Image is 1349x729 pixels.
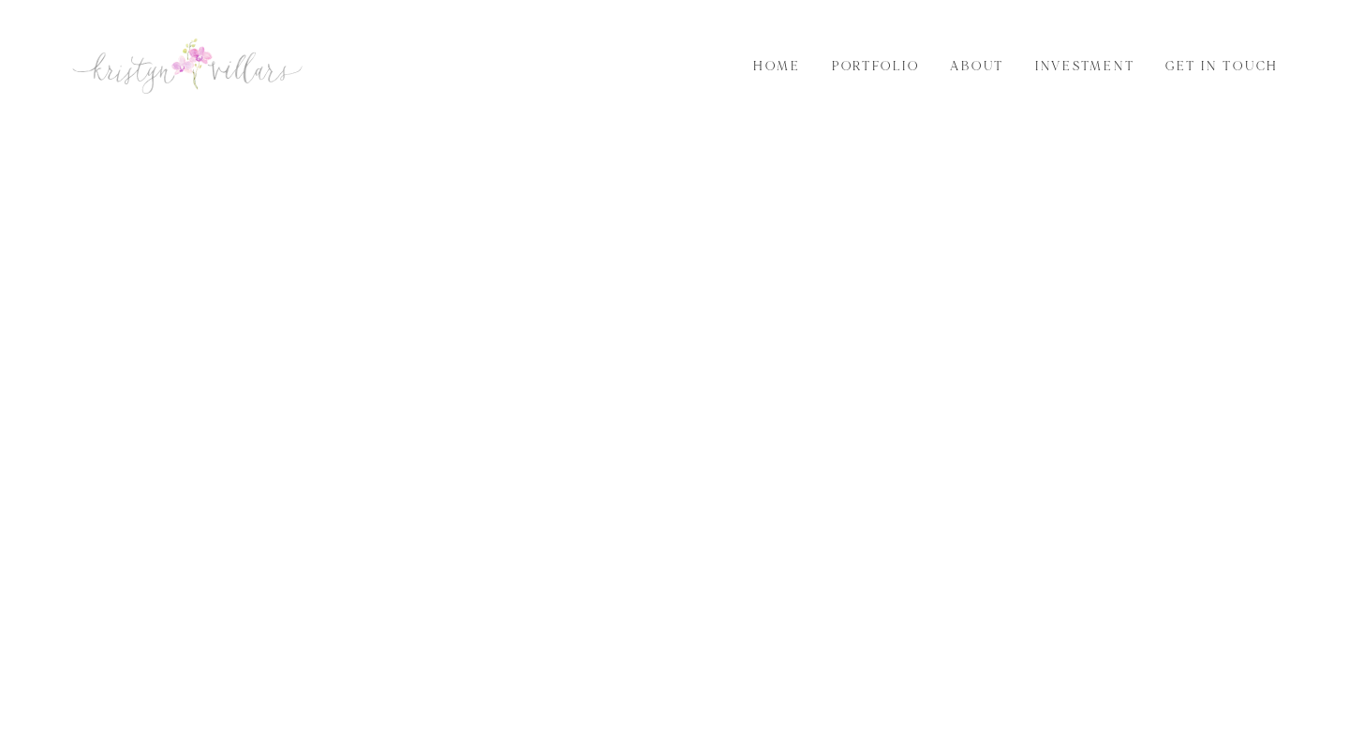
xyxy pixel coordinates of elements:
[940,56,1015,77] a: About
[742,56,811,77] a: Home
[70,36,304,96] img: Kristyn Villars | San Luis Obispo Wedding Photographer
[1155,56,1290,77] a: Get in Touch
[821,56,930,77] a: Portfolio
[1025,56,1146,77] a: Investment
